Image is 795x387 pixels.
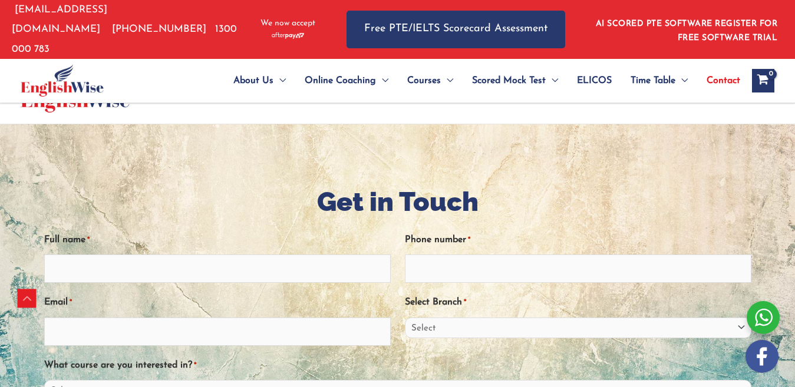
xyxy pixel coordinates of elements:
label: What course are you interested in? [44,356,196,375]
nav: Site Navigation: Main Menu [205,60,740,101]
a: ELICOS [568,60,621,101]
label: Full name [44,230,90,250]
span: About Us [233,60,273,101]
a: [EMAIL_ADDRESS][DOMAIN_NAME] [12,5,107,34]
a: Time TableMenu Toggle [621,60,697,101]
span: Menu Toggle [376,60,388,101]
span: Online Coaching [305,60,376,101]
img: cropped-ew-logo [21,64,104,97]
span: Menu Toggle [441,60,453,101]
span: Menu Toggle [675,60,688,101]
a: Scored Mock TestMenu Toggle [463,60,568,101]
a: [PHONE_NUMBER] [112,24,206,34]
aside: Header Widget 1 [589,10,783,48]
span: Scored Mock Test [472,60,546,101]
span: Time Table [631,60,675,101]
a: Contact [697,60,740,101]
span: We now accept [260,18,315,29]
span: Courses [407,60,441,101]
span: Menu Toggle [273,60,286,101]
a: Online CoachingMenu Toggle [295,60,398,101]
label: Email [44,293,72,312]
span: Contact [707,60,740,101]
a: View Shopping Cart, empty [752,69,774,92]
a: Free PTE/IELTS Scorecard Assessment [347,11,565,48]
img: Afterpay-Logo [272,32,304,39]
a: 1300 000 783 [12,24,237,54]
a: CoursesMenu Toggle [398,60,463,101]
span: ELICOS [577,60,612,101]
img: white-facebook.png [745,340,778,373]
label: Phone number [405,230,470,250]
h1: Get in Touch [44,183,751,220]
span: Menu Toggle [546,60,558,101]
a: AI SCORED PTE SOFTWARE REGISTER FOR FREE SOFTWARE TRIAL [596,19,778,42]
a: About UsMenu Toggle [224,60,295,101]
label: Select Branch [405,293,466,312]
